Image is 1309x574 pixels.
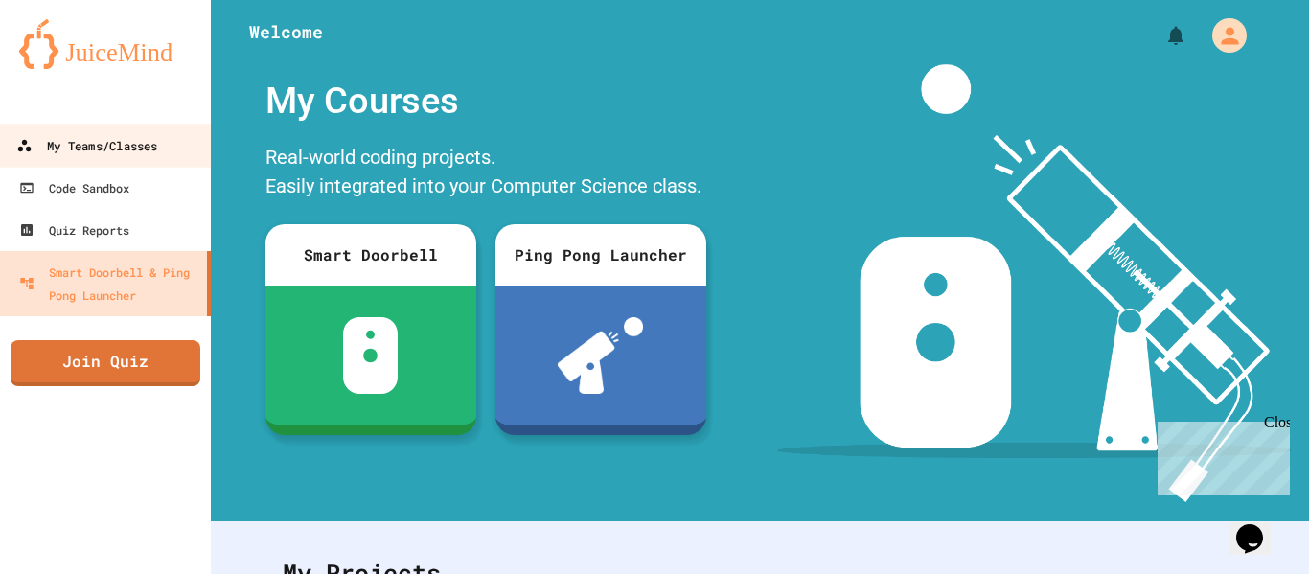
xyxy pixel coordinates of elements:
div: Real-world coding projects. Easily integrated into your Computer Science class. [256,138,716,210]
img: ppl-with-ball.png [558,317,643,394]
img: logo-orange.svg [19,19,192,69]
img: sdb-white.svg [343,317,398,394]
div: My Teams/Classes [16,134,157,158]
div: My Courses [256,64,716,138]
div: Chat with us now!Close [8,8,132,122]
a: Join Quiz [11,340,200,386]
div: Ping Pong Launcher [495,224,706,286]
iframe: chat widget [1229,497,1290,555]
div: Smart Doorbell & Ping Pong Launcher [19,261,199,307]
div: My Notifications [1129,19,1192,52]
div: Smart Doorbell [265,224,476,286]
div: Code Sandbox [19,176,129,199]
div: My Account [1192,13,1252,57]
iframe: chat widget [1150,414,1290,495]
div: Quiz Reports [19,218,129,241]
img: banner-image-my-projects.png [777,64,1291,502]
